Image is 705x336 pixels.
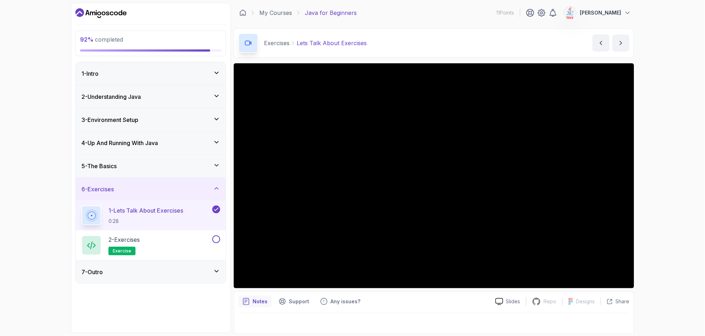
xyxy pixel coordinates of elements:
p: Repo [544,298,557,305]
button: Support button [275,296,313,307]
button: 1-Intro [76,62,226,85]
button: 3-Environment Setup [76,108,226,131]
a: My Courses [259,9,292,17]
p: Lets Talk About Exercises [297,39,367,47]
button: 2-Exercisesexercise [81,235,220,255]
h3: 3 - Environment Setup [81,116,138,124]
p: 11 Points [497,9,514,16]
p: [PERSON_NAME] [580,9,621,16]
p: Support [289,298,309,305]
p: Slides [506,298,520,305]
h3: 4 - Up And Running With Java [81,139,158,147]
p: 0:28 [108,218,183,225]
button: Share [601,298,630,305]
button: notes button [238,296,272,307]
button: next content [613,34,630,52]
iframe: 2 - Lets Talk About Exercises [234,63,634,288]
button: 5-The Basics [76,155,226,177]
button: 4-Up And Running With Java [76,132,226,154]
button: 6-Exercises [76,178,226,201]
p: 1 - Lets Talk About Exercises [108,206,183,215]
button: user profile image[PERSON_NAME] [563,6,631,20]
button: 1-Lets Talk About Exercises0:28 [81,206,220,225]
a: Slides [490,298,526,305]
button: 7-Outro [76,261,226,283]
h3: 5 - The Basics [81,162,117,170]
p: Share [616,298,630,305]
span: 92 % [80,36,94,43]
p: Java for Beginners [305,9,357,17]
p: Exercises [264,39,290,47]
a: Dashboard [75,7,127,19]
h3: 7 - Outro [81,268,103,276]
p: Any issues? [330,298,360,305]
button: previous content [593,34,610,52]
h3: 2 - Understanding Java [81,92,141,101]
img: user profile image [563,6,577,20]
span: completed [80,36,123,43]
button: Feedback button [316,296,365,307]
p: 2 - Exercises [108,235,140,244]
h3: 6 - Exercises [81,185,114,193]
a: Dashboard [239,9,247,16]
p: Designs [576,298,595,305]
h3: 1 - Intro [81,69,99,78]
span: exercise [113,248,131,254]
button: 2-Understanding Java [76,85,226,108]
p: Notes [253,298,267,305]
